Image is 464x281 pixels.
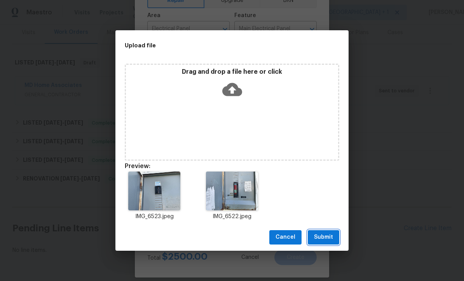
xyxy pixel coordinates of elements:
[125,41,304,50] h2: Upload file
[128,172,180,210] img: Z
[314,232,333,242] span: Submit
[206,172,258,210] img: 2Q==
[269,230,302,245] button: Cancel
[308,230,339,245] button: Submit
[202,213,262,221] p: IMG_6522.jpeg
[126,68,338,76] p: Drag and drop a file here or click
[125,213,184,221] p: IMG_6523.jpeg
[276,232,295,242] span: Cancel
